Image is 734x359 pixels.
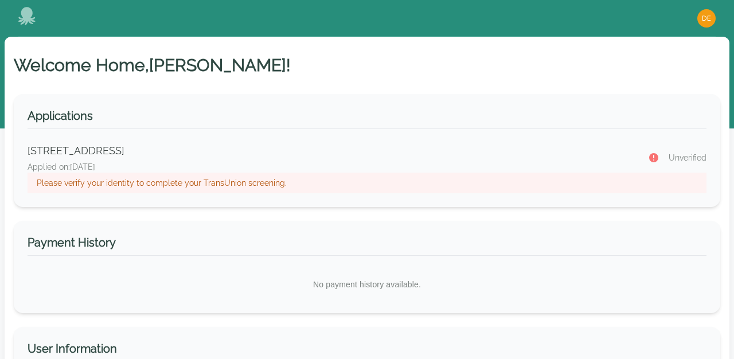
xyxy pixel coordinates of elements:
[28,161,634,173] p: Applied on: [DATE]
[37,177,697,189] p: Please verify your identity to complete your TransUnion screening.
[28,235,706,256] h3: Payment History
[28,108,706,129] h3: Applications
[669,152,706,163] span: Unverified
[28,270,706,299] p: No payment history available.
[14,55,720,76] h1: Welcome Home, [PERSON_NAME] !
[28,143,634,159] p: [STREET_ADDRESS]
